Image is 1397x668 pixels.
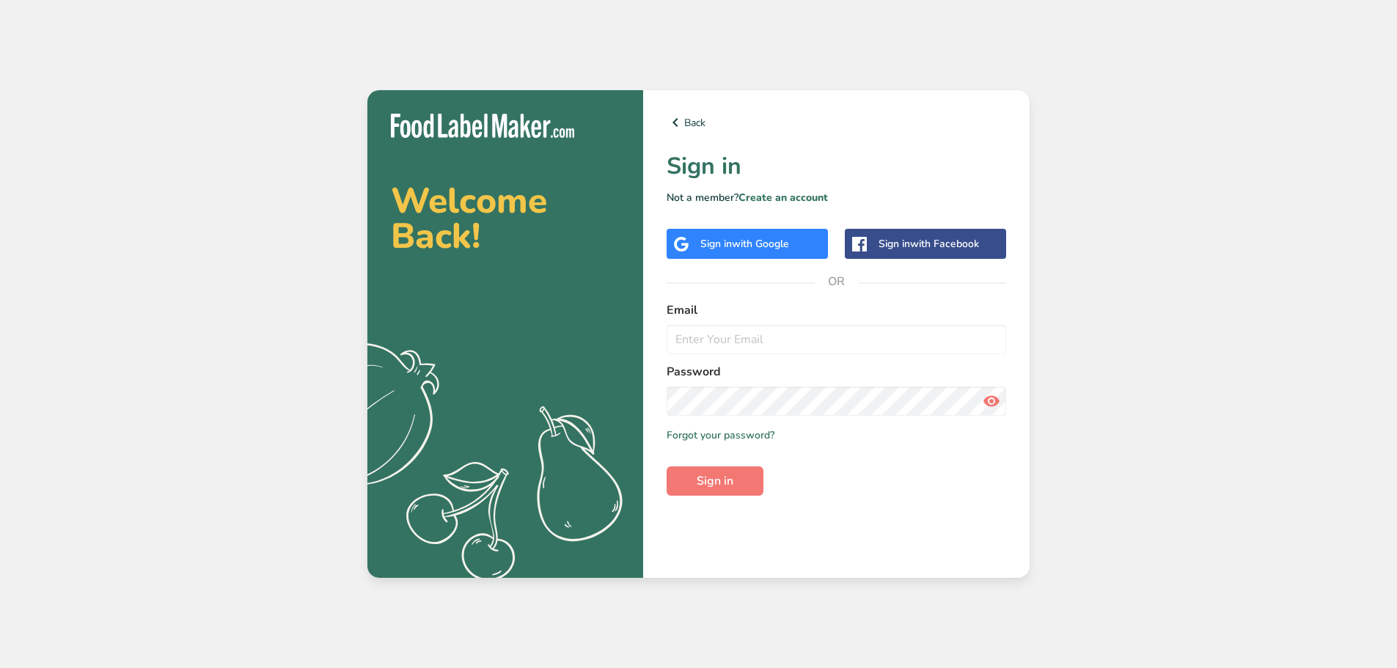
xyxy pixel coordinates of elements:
[667,466,763,496] button: Sign in
[732,237,789,251] span: with Google
[667,325,1006,354] input: Enter Your Email
[667,149,1006,184] h1: Sign in
[667,301,1006,319] label: Email
[700,236,789,252] div: Sign in
[667,190,1006,205] p: Not a member?
[391,114,574,138] img: Food Label Maker
[667,114,1006,131] a: Back
[815,260,859,304] span: OR
[667,427,774,443] a: Forgot your password?
[879,236,979,252] div: Sign in
[391,183,620,254] h2: Welcome Back!
[738,191,828,205] a: Create an account
[667,363,1006,381] label: Password
[697,472,733,490] span: Sign in
[910,237,979,251] span: with Facebook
